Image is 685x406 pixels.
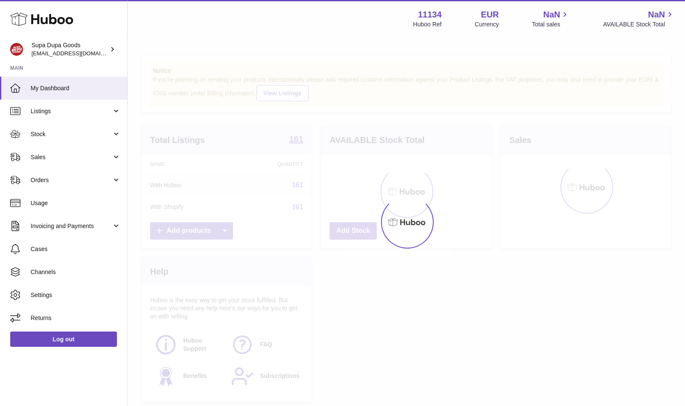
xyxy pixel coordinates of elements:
span: AVAILABLE Stock Total [603,20,675,29]
div: Huboo Ref [413,20,442,29]
span: Channels [31,268,121,276]
a: NaN Total sales [532,9,570,29]
img: hello@slayalldayofficial.com [10,43,23,56]
span: Usage [31,199,121,207]
span: Invoicing and Payments [31,222,112,230]
span: Stock [31,130,112,138]
strong: EUR [481,9,499,20]
span: NaN [648,9,665,20]
span: NaN [543,9,560,20]
span: Total sales [532,20,570,29]
div: Currency [475,20,499,29]
span: Sales [31,153,112,161]
a: Log out [10,332,117,347]
span: Listings [31,107,112,115]
span: Settings [31,291,121,299]
span: [EMAIL_ADDRESS][DOMAIN_NAME] [31,50,125,57]
span: Cases [31,245,121,253]
strong: 11134 [418,9,442,20]
a: NaN AVAILABLE Stock Total [603,9,675,29]
div: Supa Dupa Goods [31,41,108,57]
span: Returns [31,314,121,322]
span: Orders [31,176,112,184]
span: My Dashboard [31,84,121,92]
